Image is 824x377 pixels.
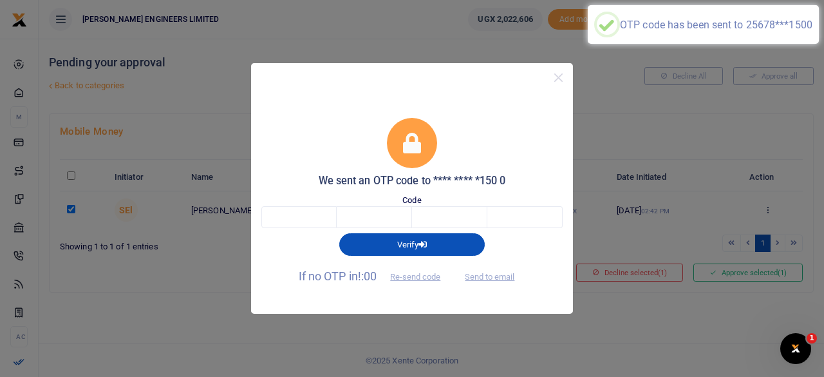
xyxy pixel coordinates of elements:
[549,68,568,87] button: Close
[780,333,811,364] iframe: Intercom live chat
[358,269,377,283] span: !:00
[299,269,452,283] span: If no OTP in
[807,333,817,343] span: 1
[339,233,485,255] button: Verify
[402,194,421,207] label: Code
[620,19,812,31] div: OTP code has been sent to 25678***1500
